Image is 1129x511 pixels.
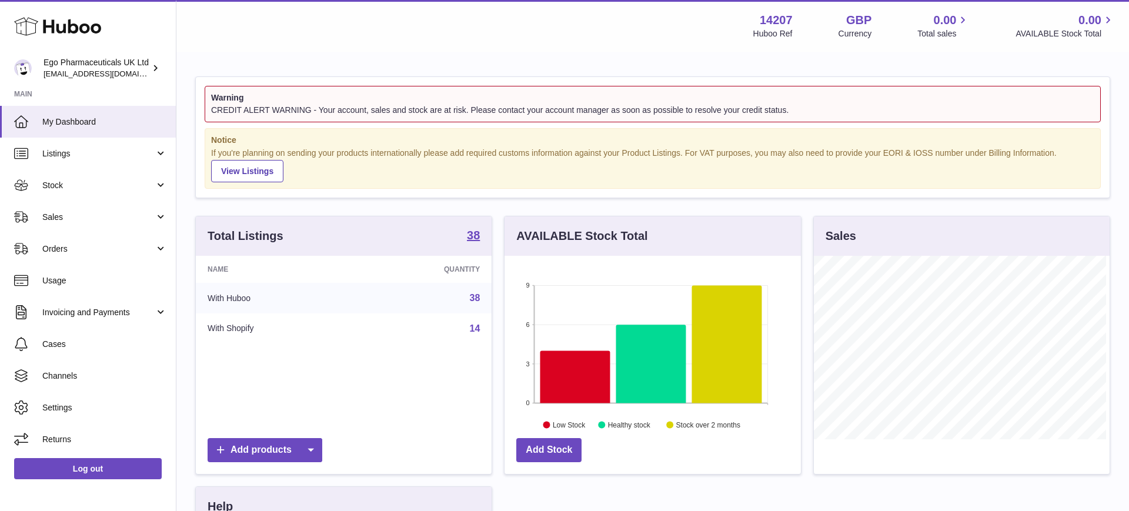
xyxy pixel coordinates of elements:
[355,256,492,283] th: Quantity
[42,212,155,223] span: Sales
[42,116,167,128] span: My Dashboard
[42,275,167,286] span: Usage
[42,339,167,350] span: Cases
[826,228,856,244] h3: Sales
[196,256,355,283] th: Name
[14,458,162,479] a: Log out
[526,282,530,289] text: 9
[467,229,480,241] strong: 38
[1016,28,1115,39] span: AVAILABLE Stock Total
[196,313,355,344] td: With Shopify
[1016,12,1115,39] a: 0.00 AVAILABLE Stock Total
[211,160,283,182] a: View Listings
[208,228,283,244] h3: Total Listings
[526,360,530,368] text: 3
[760,12,793,28] strong: 14207
[608,421,651,429] text: Healthy stock
[42,370,167,382] span: Channels
[44,57,149,79] div: Ego Pharmaceuticals UK Ltd
[1078,12,1101,28] span: 0.00
[526,321,530,328] text: 6
[208,438,322,462] a: Add products
[753,28,793,39] div: Huboo Ref
[42,402,167,413] span: Settings
[676,421,740,429] text: Stock over 2 months
[470,293,480,303] a: 38
[42,243,155,255] span: Orders
[196,283,355,313] td: With Huboo
[917,28,970,39] span: Total sales
[846,12,871,28] strong: GBP
[917,12,970,39] a: 0.00 Total sales
[934,12,957,28] span: 0.00
[470,323,480,333] a: 14
[211,148,1094,183] div: If you're planning on sending your products internationally please add required customs informati...
[14,59,32,77] img: internalAdmin-14207@internal.huboo.com
[42,307,155,318] span: Invoicing and Payments
[211,92,1094,103] strong: Warning
[516,228,647,244] h3: AVAILABLE Stock Total
[42,180,155,191] span: Stock
[211,135,1094,146] strong: Notice
[526,399,530,406] text: 0
[211,105,1094,116] div: CREDIT ALERT WARNING - Your account, sales and stock are at risk. Please contact your account man...
[44,69,173,78] span: [EMAIL_ADDRESS][DOMAIN_NAME]
[553,421,586,429] text: Low Stock
[839,28,872,39] div: Currency
[467,229,480,243] a: 38
[42,148,155,159] span: Listings
[42,434,167,445] span: Returns
[516,438,582,462] a: Add Stock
